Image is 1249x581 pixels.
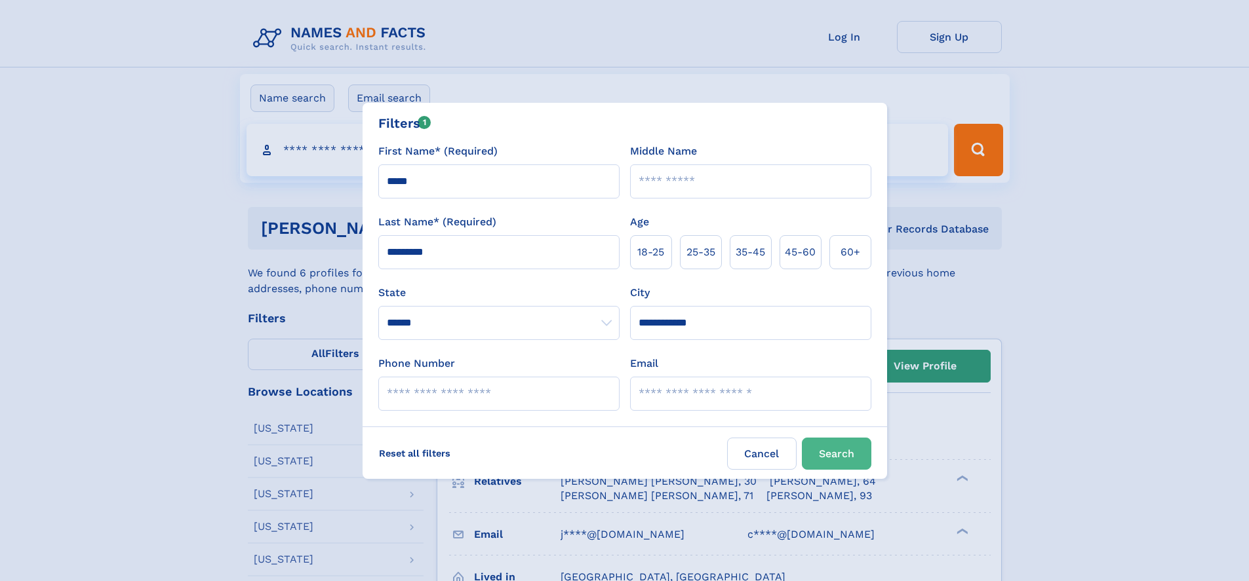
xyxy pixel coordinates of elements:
[630,214,649,230] label: Age
[370,438,459,469] label: Reset all filters
[727,438,797,470] label: Cancel
[630,285,650,301] label: City
[785,244,816,260] span: 45‑60
[378,214,496,230] label: Last Name* (Required)
[841,244,860,260] span: 60+
[378,143,498,159] label: First Name* (Required)
[378,356,455,371] label: Phone Number
[736,244,765,260] span: 35‑45
[637,244,664,260] span: 18‑25
[630,356,658,371] label: Email
[630,143,697,159] label: Middle Name
[378,113,431,133] div: Filters
[378,285,620,301] label: State
[686,244,715,260] span: 25‑35
[802,438,871,470] button: Search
